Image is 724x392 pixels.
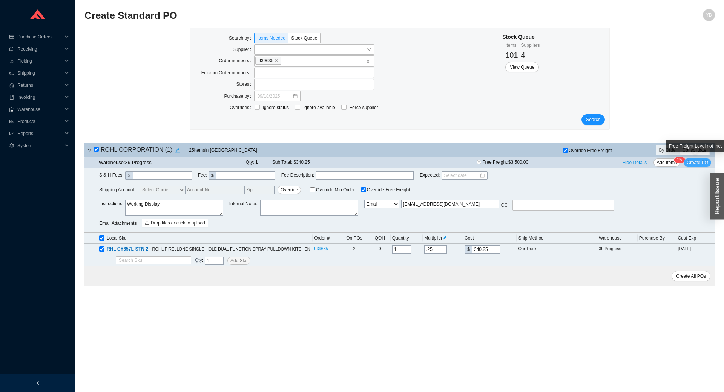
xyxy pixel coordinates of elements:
[339,233,369,244] th: On POs
[293,160,310,165] span: $340.25
[99,186,301,194] span: Shipping Account:
[272,160,292,165] span: Sub Total:
[521,42,540,49] div: Suppliers
[369,233,391,244] th: QOH
[9,143,14,148] span: setting
[657,159,677,166] span: Add Items
[227,257,250,265] button: Add Sku
[620,158,650,167] button: Hide Details
[676,272,706,280] span: Create All POs
[257,92,292,100] input: 09/18/2025
[185,186,244,194] input: Account No
[229,33,254,43] label: Search by
[508,160,528,165] span: $3,500.00
[142,219,208,227] button: uploadDrop files or click to upload
[369,244,391,255] td: 0
[145,221,149,226] span: upload
[391,233,423,244] th: Quantity
[17,55,63,67] span: Picking
[173,148,183,153] span: edit
[420,171,440,180] span: Expected :
[198,171,207,180] span: Fee :
[195,257,203,265] span: :
[275,59,278,63] span: close
[597,244,638,255] td: 39 Progress
[442,236,447,240] span: edit
[151,219,205,227] span: Drop files or click to upload
[477,158,537,167] span: Free Freight:
[687,159,708,166] span: Create PO
[521,51,525,59] span: 4
[255,57,281,65] span: 939635
[99,200,124,218] span: Instructions :
[477,160,481,164] span: close-circle
[563,148,568,153] input: Override Free Freight
[291,35,317,41] span: Stock Queue
[465,245,472,254] div: $
[17,91,63,103] span: Invoicing
[367,188,410,192] span: Override Free Freight
[501,200,513,211] label: CC
[505,51,518,59] span: 101
[233,44,254,55] label: Supplier:
[17,128,63,140] span: Reports
[201,68,255,78] label: Fulcrum Order numbers
[236,79,254,89] label: Stores
[9,35,14,39] span: credit-card
[361,187,366,192] input: Override Free Freight
[230,102,254,113] label: Overrides
[107,246,148,252] span: RHL CY657L-STN-2
[278,186,301,194] button: Override
[653,158,680,167] button: Add Items
[35,381,40,385] span: left
[17,67,63,79] span: Shipping
[152,247,509,251] span: ROHL PIRELLONE SINGLE HOLE DUAL FUNCTION SPRAY PULLDOWN KITCHEN FAUCET IN SATIN NICKEL WITH HOT A...
[680,157,682,163] span: 5
[84,9,557,22] h2: Create Standard PO
[281,171,314,180] span: Fee Description :
[444,172,479,179] input: Select date
[366,59,370,64] span: close
[99,218,142,229] label: Email Attachments
[424,234,462,242] div: Multiplier
[281,186,298,194] span: Override
[107,234,127,242] span: Local Sku
[517,244,597,255] td: Our Truck
[99,158,152,167] div: Warehouse: 39 Progress
[219,55,254,66] label: Order numbers
[17,140,63,152] span: System
[684,158,711,167] button: Create PO
[300,104,338,111] span: Ignore available
[347,104,381,111] span: Force supplier
[246,160,254,165] span: Qty:
[17,79,63,91] span: Returns
[257,35,285,41] span: Items Needed
[282,57,288,65] input: 939635closeclose
[255,160,258,165] span: 1
[316,188,355,192] span: Override Min Order
[17,115,63,128] span: Products
[638,233,676,244] th: Purchase By
[657,146,680,155] div: By Order
[505,62,539,72] button: View Queue
[172,145,183,155] button: edit
[676,233,715,244] th: Cust Exp
[9,95,14,100] span: book
[9,119,14,124] span: read
[674,157,685,163] sup: 25
[706,9,712,21] span: YD
[195,258,202,263] span: Qty
[205,257,224,265] input: 1
[463,233,517,244] th: Cost
[224,91,254,101] label: Purchase by
[189,146,257,154] span: 25 Item s in [GEOGRAPHIC_DATA]
[244,186,275,194] input: Zip
[17,43,63,55] span: Receiving
[339,244,369,255] td: 2
[9,131,14,136] span: fund
[229,200,259,218] span: Internal Notes :
[125,171,133,180] div: $
[502,33,540,42] div: Stock Queue
[9,83,14,88] span: customer-service
[17,103,63,115] span: Warehouse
